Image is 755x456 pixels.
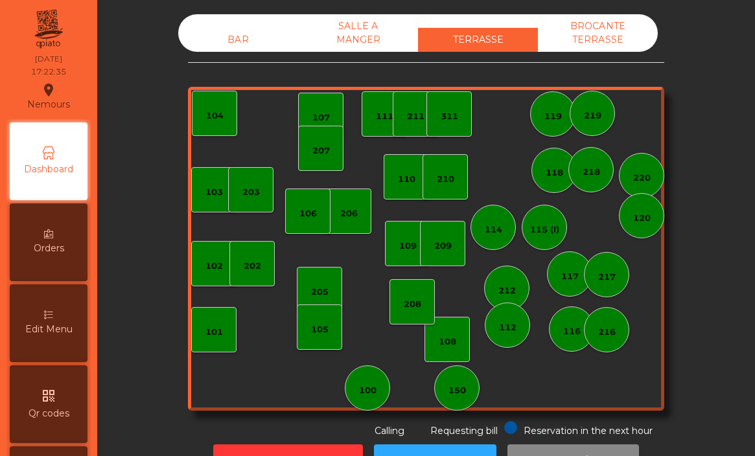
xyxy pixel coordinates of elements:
[31,66,66,78] div: 17:22:35
[439,336,456,348] div: 108
[27,80,70,113] div: Nemours
[633,212,651,225] div: 120
[205,186,223,199] div: 103
[311,286,329,299] div: 205
[205,326,223,339] div: 101
[34,242,64,255] span: Orders
[430,425,498,437] span: Requesting bill
[437,173,454,186] div: 210
[25,323,73,336] span: Edit Menu
[359,384,377,397] div: 100
[530,223,559,236] div: 115 (I)
[340,207,358,220] div: 206
[35,53,62,65] div: [DATE]
[546,166,563,179] div: 118
[434,240,452,253] div: 209
[298,14,418,52] div: SALLE A MANGER
[544,110,562,123] div: 119
[41,388,56,404] i: qr_code
[206,109,224,122] div: 104
[598,326,616,339] div: 216
[584,109,601,122] div: 219
[448,384,466,397] div: 150
[404,298,421,311] div: 208
[583,166,600,179] div: 218
[311,323,329,336] div: 105
[498,284,516,297] div: 212
[32,6,64,52] img: qpiato
[407,110,424,123] div: 211
[598,271,616,284] div: 217
[178,28,298,52] div: BAR
[375,425,404,437] span: Calling
[538,14,658,52] div: BROCANTE TERRASSE
[441,110,458,123] div: 311
[376,110,393,123] div: 111
[485,223,502,236] div: 114
[299,207,317,220] div: 106
[205,260,223,273] div: 102
[561,270,579,283] div: 117
[418,28,538,52] div: TERRASSE
[563,325,581,338] div: 116
[524,425,653,437] span: Reservation in the next hour
[499,321,517,334] div: 112
[398,173,415,186] div: 110
[399,240,417,253] div: 109
[242,186,260,199] div: 203
[633,172,651,185] div: 220
[24,163,73,176] span: Dashboard
[244,260,261,273] div: 202
[41,82,56,98] i: location_on
[312,111,330,124] div: 107
[29,407,69,420] span: Qr codes
[312,144,330,157] div: 207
